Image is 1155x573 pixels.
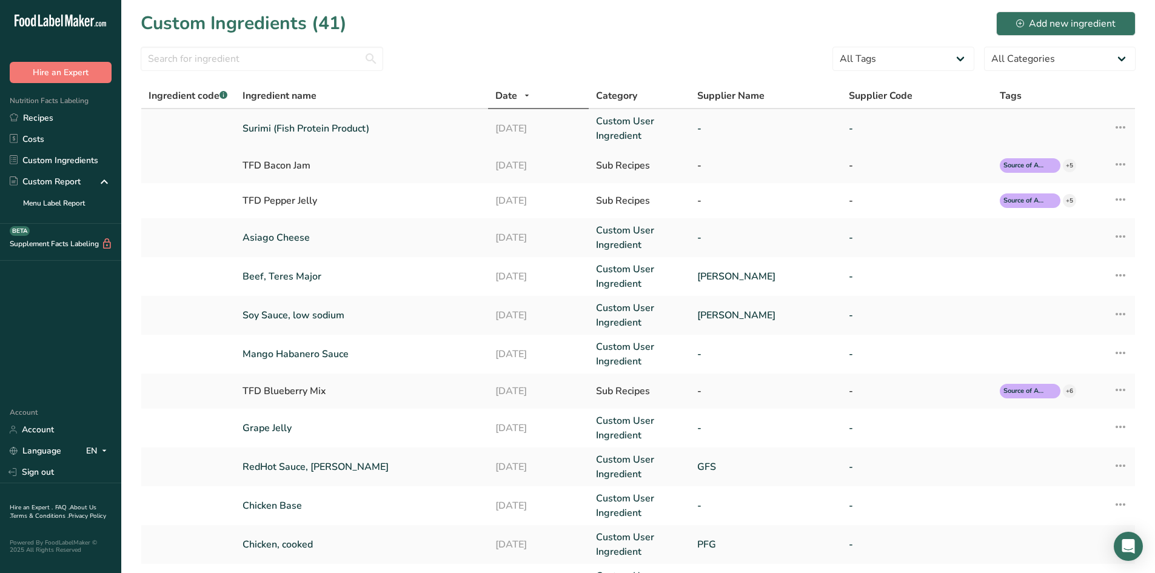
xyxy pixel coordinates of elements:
div: [DATE] [495,384,582,398]
a: [DATE] [495,537,582,552]
a: RedHot Sauce, [PERSON_NAME] [243,460,480,474]
span: Source of Antioxidants [1003,161,1046,171]
a: Beef, Teres Major [243,269,480,284]
a: Chicken Base [243,498,480,513]
a: Custom User Ingredient [596,262,683,291]
div: - [697,384,834,398]
div: Sub Recipes [596,193,683,208]
a: - [849,537,986,552]
div: TFD Pepper Jelly [243,193,480,208]
div: Custom Report [10,175,81,188]
div: TFD Bacon Jam [243,158,480,173]
a: Custom User Ingredient [596,340,683,369]
a: - [849,121,986,136]
span: Source of Antioxidants [1003,386,1046,397]
div: [DATE] [495,158,582,173]
div: Sub Recipes [596,384,683,398]
a: Custom User Ingredient [596,530,683,559]
a: PFG [697,537,834,552]
a: Privacy Policy [69,512,106,520]
a: - [697,230,834,245]
a: [DATE] [495,347,582,361]
a: Surimi (Fish Protein Product) [243,121,480,136]
a: Custom User Ingredient [596,223,683,252]
a: Custom User Ingredient [596,301,683,330]
a: Language [10,440,61,461]
div: - [697,193,834,208]
a: Custom User Ingredient [596,114,683,143]
a: [PERSON_NAME] [697,269,834,284]
span: Ingredient code [149,89,227,102]
div: Open Intercom Messenger [1114,532,1143,561]
a: Grape Jelly [243,421,480,435]
div: - [849,193,986,208]
span: Category [596,89,637,103]
a: FAQ . [55,503,70,512]
div: TFD Blueberry Mix [243,384,480,398]
button: Add new ingredient [996,12,1136,36]
span: Supplier Name [697,89,765,103]
a: [DATE] [495,460,582,474]
div: BETA [10,226,30,236]
a: Asiago Cheese [243,230,480,245]
a: [DATE] [495,498,582,513]
a: About Us . [10,503,96,520]
div: +6 [1063,384,1076,398]
a: Mango Habanero Sauce [243,347,480,361]
a: - [849,460,986,474]
div: [DATE] [495,193,582,208]
a: - [849,230,986,245]
button: Hire an Expert [10,62,112,83]
a: - [849,308,986,323]
a: Soy Sauce, low sodium [243,308,480,323]
a: - [849,421,986,435]
a: [PERSON_NAME] [697,308,834,323]
a: [DATE] [495,121,582,136]
a: - [849,498,986,513]
a: - [697,347,834,361]
a: Custom User Ingredient [596,414,683,443]
input: Search for ingredient [141,47,383,71]
a: Chicken, cooked [243,537,480,552]
div: Powered By FoodLabelMaker © 2025 All Rights Reserved [10,539,112,554]
a: - [697,421,834,435]
span: Ingredient name [243,89,316,103]
span: Source of Antioxidants [1003,196,1046,206]
a: Custom User Ingredient [596,452,683,481]
a: [DATE] [495,269,582,284]
div: EN [86,444,112,458]
div: - [849,158,986,173]
div: Add new ingredient [1016,16,1116,31]
span: Supplier Code [849,89,912,103]
a: [DATE] [495,230,582,245]
span: Tags [1000,89,1022,103]
div: Sub Recipes [596,158,683,173]
a: - [849,269,986,284]
a: - [849,347,986,361]
div: - [697,158,834,173]
a: Hire an Expert . [10,503,53,512]
a: [DATE] [495,421,582,435]
a: Terms & Conditions . [10,512,69,520]
div: +5 [1063,159,1076,172]
div: +5 [1063,194,1076,207]
a: Custom User Ingredient [596,491,683,520]
h1: Custom Ingredients (41) [141,10,347,37]
a: [DATE] [495,308,582,323]
span: Date [495,89,517,103]
a: - [697,498,834,513]
a: - [697,121,834,136]
a: GFS [697,460,834,474]
div: - [849,384,986,398]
